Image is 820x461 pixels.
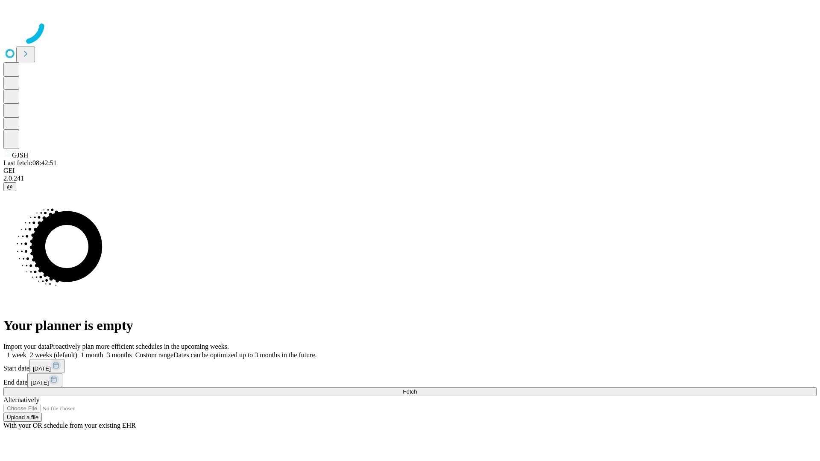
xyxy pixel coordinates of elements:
[81,351,103,359] span: 1 month
[3,359,817,373] div: Start date
[107,351,132,359] span: 3 months
[30,351,77,359] span: 2 weeks (default)
[27,373,62,387] button: [DATE]
[3,422,136,429] span: With your OR schedule from your existing EHR
[3,373,817,387] div: End date
[12,152,28,159] span: GJSH
[3,175,817,182] div: 2.0.241
[135,351,173,359] span: Custom range
[31,379,49,386] span: [DATE]
[173,351,316,359] span: Dates can be optimized up to 3 months in the future.
[3,167,817,175] div: GEI
[3,159,57,166] span: Last fetch: 08:42:51
[50,343,229,350] span: Proactively plan more efficient schedules in the upcoming weeks.
[3,396,39,403] span: Alternatively
[29,359,64,373] button: [DATE]
[3,387,817,396] button: Fetch
[3,343,50,350] span: Import your data
[3,182,16,191] button: @
[3,413,42,422] button: Upload a file
[7,184,13,190] span: @
[7,351,26,359] span: 1 week
[3,318,817,333] h1: Your planner is empty
[403,388,417,395] span: Fetch
[33,365,51,372] span: [DATE]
